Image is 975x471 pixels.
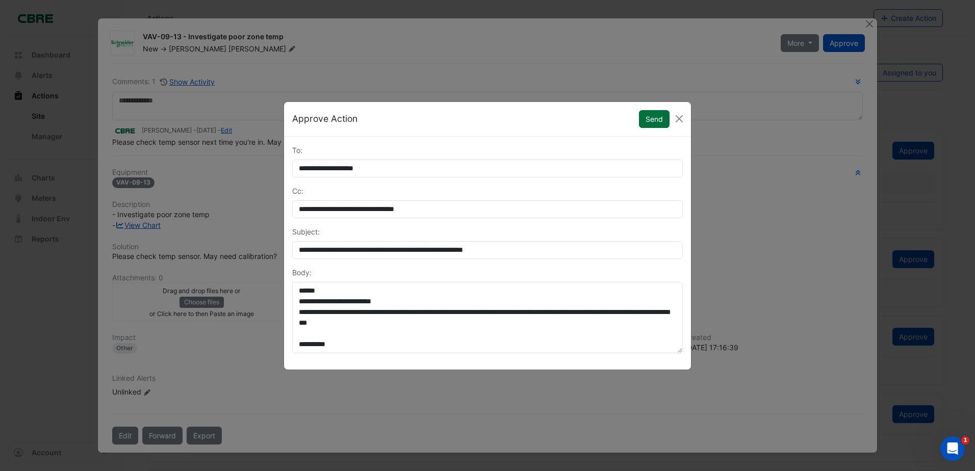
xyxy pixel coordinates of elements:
[292,112,357,125] h5: Approve Action
[639,110,670,128] button: Send
[292,267,312,278] label: Body:
[292,226,320,237] label: Subject:
[940,436,965,461] iframe: Intercom live chat
[292,186,303,196] label: Cc:
[292,145,302,155] label: To:
[961,436,969,444] span: 1
[672,111,687,126] button: Close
